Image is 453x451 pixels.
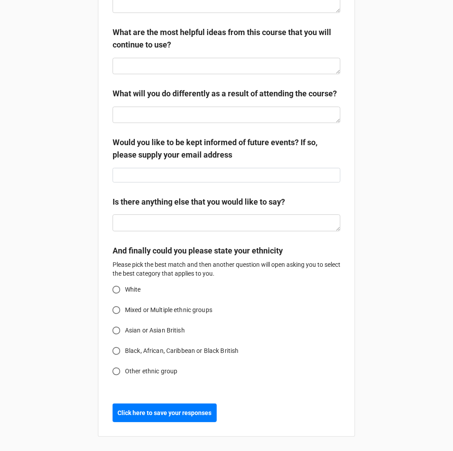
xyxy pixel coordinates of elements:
[125,305,212,315] span: Mixed or Multiple ethnic groups
[125,346,239,356] span: Black, African, Caribbean or Black British
[113,26,340,51] label: What are the most helpful ideas from this course that you will continue to use?
[113,245,283,257] label: And finally could you please state your ethnicity
[113,404,217,422] button: Click here to save your responses
[113,196,285,208] label: Is there anything else that you would like to say?
[118,408,212,418] b: Click here to save your responses
[113,87,337,100] label: What will you do differently as a result of attending the course?
[125,367,177,376] span: Other ethnic group
[125,285,141,294] span: White
[125,326,185,335] span: Asian or Asian British
[113,136,340,162] label: Would you like to be kept informed of future events? If so, please supply your email address
[113,260,340,278] p: Please pick the best match and then another question will open asking you to select the best cate...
